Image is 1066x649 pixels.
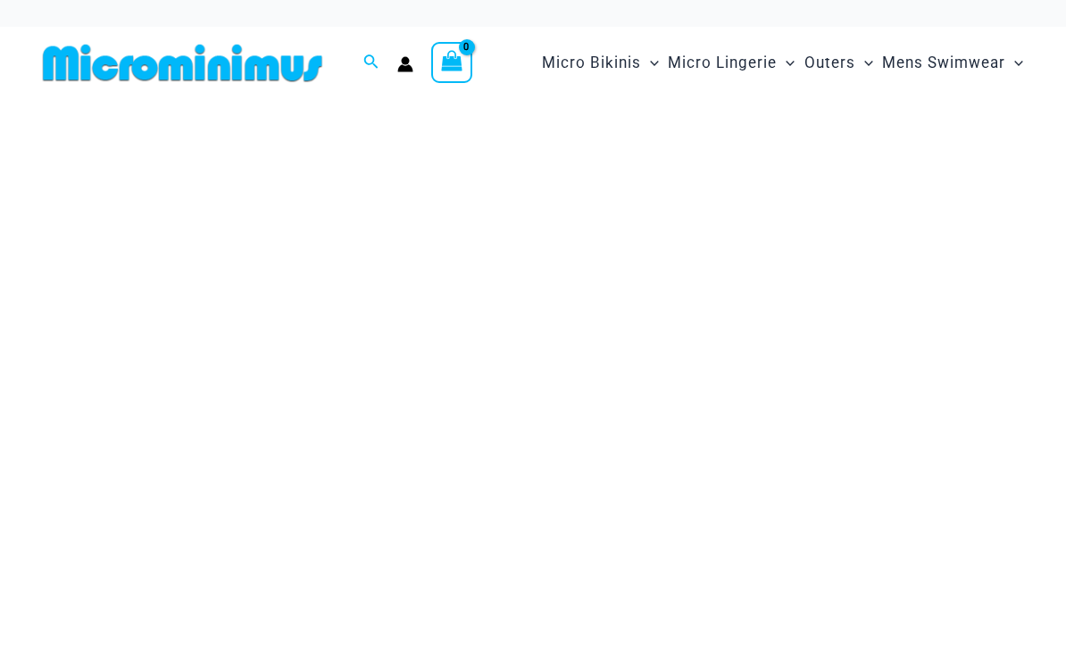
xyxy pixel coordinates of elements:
span: Menu Toggle [641,40,659,86]
a: Account icon link [397,56,413,72]
a: Mens SwimwearMenu ToggleMenu Toggle [878,36,1028,90]
a: View Shopping Cart, empty [431,42,472,83]
span: Outers [804,40,855,86]
a: OutersMenu ToggleMenu Toggle [800,36,878,90]
span: Menu Toggle [777,40,795,86]
span: Menu Toggle [855,40,873,86]
nav: Site Navigation [535,33,1030,93]
span: Mens Swimwear [882,40,1005,86]
a: Micro BikinisMenu ToggleMenu Toggle [537,36,663,90]
span: Menu Toggle [1005,40,1023,86]
span: Micro Lingerie [668,40,777,86]
img: MM SHOP LOGO FLAT [36,43,329,83]
span: Micro Bikinis [542,40,641,86]
a: Micro LingerieMenu ToggleMenu Toggle [663,36,799,90]
a: Search icon link [363,52,379,74]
